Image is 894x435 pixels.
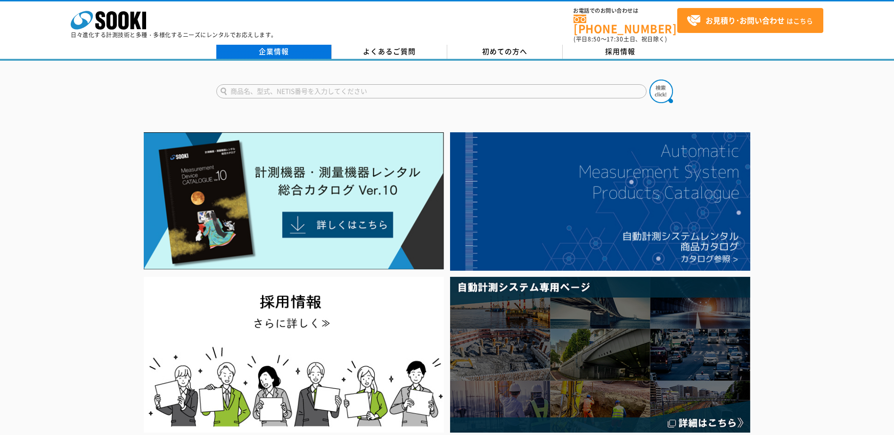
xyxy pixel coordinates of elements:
img: SOOKI recruit [144,277,444,433]
img: btn_search.png [649,80,673,103]
a: 採用情報 [563,45,678,59]
span: はこちら [687,14,813,28]
span: 8:50 [588,35,601,43]
p: 日々進化する計測技術と多種・多様化するニーズにレンタルでお応えします。 [71,32,277,38]
a: [PHONE_NUMBER] [574,15,677,34]
span: お電話でのお問い合わせは [574,8,677,14]
span: 初めての方へ [482,46,527,56]
strong: お見積り･お問い合わせ [705,15,785,26]
img: Catalog Ver10 [144,132,444,270]
a: よくあるご質問 [332,45,447,59]
img: 自動計測システムカタログ [450,132,750,271]
img: 自動計測システム専用ページ [450,277,750,433]
span: (平日 ～ 土日、祝日除く) [574,35,667,43]
a: 初めての方へ [447,45,563,59]
a: お見積り･お問い合わせはこちら [677,8,823,33]
span: 17:30 [607,35,623,43]
a: 企業情報 [216,45,332,59]
input: 商品名、型式、NETIS番号を入力してください [216,84,647,98]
